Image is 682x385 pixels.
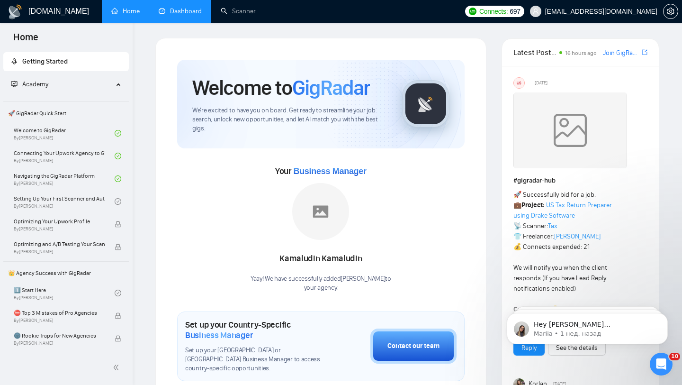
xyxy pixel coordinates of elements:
[8,4,23,19] img: logo
[14,168,115,189] a: Navigating the GigRadar PlatformBy[PERSON_NAME]
[251,275,391,293] div: Yaay! We have successfully added [PERSON_NAME] to
[251,251,391,267] div: Kamaludin Kamaludin
[513,46,556,58] span: Latest Posts from the GigRadar Community
[493,293,682,359] iframe: Intercom notifications сообщение
[510,6,520,17] span: 697
[4,104,128,123] span: 🚀 GigRadar Quick Start
[115,153,121,159] span: check-circle
[521,201,545,209] strong: Project:
[11,58,18,64] span: rocket
[292,75,370,101] span: GigRadar
[292,183,349,240] img: placeholder.png
[115,290,121,296] span: check-circle
[22,80,48,88] span: Academy
[663,4,678,19] button: setting
[14,123,115,144] a: Welcome to GigRadarBy[PERSON_NAME]
[115,335,121,342] span: lock
[14,249,105,255] span: By [PERSON_NAME]
[115,198,121,205] span: check-circle
[3,52,129,71] li: Getting Started
[14,308,105,318] span: ⛔ Top 3 Mistakes of Pro Agencies
[513,175,647,186] h1: # gigradar-hub
[6,30,46,50] span: Home
[469,8,476,15] img: upwork-logo.png
[664,8,678,15] span: setting
[14,217,105,226] span: Optimizing Your Upwork Profile
[115,130,121,137] span: check-circle
[11,80,48,88] span: Academy
[14,318,105,323] span: By [PERSON_NAME]
[115,221,121,228] span: lock
[513,201,612,220] a: US Tax Return Preparer using Drake Software
[650,353,673,376] iframe: Intercom live chat
[14,191,115,212] a: Setting Up Your First Scanner and Auto-BidderBy[PERSON_NAME]
[663,8,678,15] a: setting
[548,222,557,230] a: Tax
[402,80,449,128] img: gigradar-logo.png
[14,239,105,249] span: Optimizing and A/B Testing Your Scanner for Better Results
[14,146,115,166] a: Connecting Your Upwork Agency to GigRadarBy[PERSON_NAME]
[22,57,68,65] span: Getting Started
[642,48,647,56] span: export
[513,92,627,168] img: weqQh+iSagEgQAAAABJRU5ErkJggg==
[603,48,640,58] a: Join GigRadar Slack Community
[479,6,508,17] span: Connects:
[669,353,680,360] span: 10
[293,166,366,176] span: Business Manager
[14,331,105,340] span: 🌚 Rookie Traps for New Agencies
[532,8,539,15] span: user
[185,320,323,340] h1: Set up your Country-Specific
[159,7,202,15] a: dashboardDashboard
[192,75,370,101] h1: Welcome to
[14,283,115,303] a: 1️⃣ Start HereBy[PERSON_NAME]
[14,226,105,232] span: By [PERSON_NAME]
[554,232,601,240] a: [PERSON_NAME]
[115,312,121,319] span: lock
[251,284,391,293] p: your agency .
[11,81,18,87] span: fund-projection-screen
[370,329,457,364] button: Contact our team
[115,244,121,250] span: lock
[275,166,367,176] span: Your
[115,175,121,182] span: check-circle
[185,330,253,340] span: Business Manager
[185,346,323,373] span: Set up your [GEOGRAPHIC_DATA] or [GEOGRAPHIC_DATA] Business Manager to access country-specific op...
[535,79,547,87] span: [DATE]
[111,7,140,15] a: homeHome
[565,50,597,56] span: 16 hours ago
[192,106,387,133] span: We're excited to have you on board. Get ready to streamline your job search, unlock new opportuni...
[514,78,524,88] div: US
[221,7,256,15] a: searchScanner
[4,264,128,283] span: 👑 Agency Success with GigRadar
[387,341,440,351] div: Contact our team
[642,48,647,57] a: export
[113,363,122,372] span: double-left
[14,340,105,346] span: By [PERSON_NAME]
